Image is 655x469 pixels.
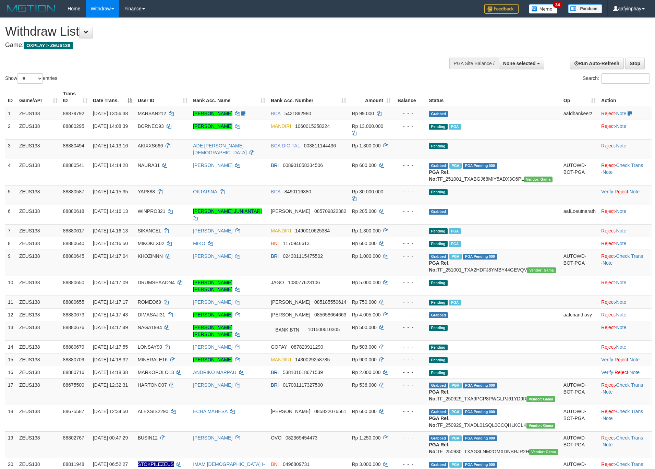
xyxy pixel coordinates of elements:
th: User ID: activate to sort column ascending [135,87,191,107]
td: ZEUS138 [16,321,60,340]
td: 4 [5,159,16,185]
span: [DATE] 14:17:09 [93,280,128,285]
span: Rp 600.000 [352,241,376,246]
a: [PERSON_NAME] [193,111,232,116]
span: BCA DIGITAL [271,143,300,148]
div: - - - [396,311,424,318]
td: ZEUS138 [16,366,60,378]
a: Note [616,325,627,330]
img: MOTION_logo.png [5,3,57,14]
span: PGA Pending [463,254,497,260]
th: Game/API: activate to sort column ascending [16,87,60,107]
span: Rp 1.000.000 [352,253,380,259]
th: Date Trans.: activate to sort column descending [90,87,135,107]
span: MARSAN212 [138,111,166,116]
span: Grabbed [429,111,448,117]
td: ZEUS138 [16,224,60,237]
a: Reject [615,370,628,375]
td: 1 [5,107,16,120]
span: Pending [429,228,447,234]
span: 88880716 [63,370,84,375]
span: [DATE] 12:32:31 [93,382,128,388]
a: Reject [601,325,615,330]
a: Check Trans [616,409,643,414]
a: Reject [601,123,615,129]
td: · [598,321,652,340]
td: · [598,205,652,224]
a: Note [630,357,640,362]
a: Note [603,442,613,447]
span: 88880640 [63,241,84,246]
a: Check Trans [616,435,643,441]
a: Reject [601,163,615,168]
td: 13 [5,321,16,340]
a: Reject [601,344,615,350]
span: 88880673 [63,312,84,317]
a: Note [616,344,627,350]
button: None selected [499,58,544,69]
td: 17 [5,378,16,405]
td: 3 [5,139,16,159]
span: [DATE] 14:14:28 [93,163,128,168]
span: Rp 900.000 [352,357,376,362]
a: Note [616,280,627,285]
span: ROMEO69 [138,299,161,305]
a: [PERSON_NAME] [193,382,232,388]
td: · [598,276,652,296]
span: MANDIRI [271,357,291,362]
span: DRUMSEAAON4 [138,280,175,285]
span: BNI [271,241,279,246]
div: - - - [396,369,424,376]
span: WINPRO321 [138,208,166,214]
td: TF_251001_TXA2HDFJ8YMBY44GEVQV [426,250,560,276]
a: Reject [601,312,615,317]
div: - - - [396,208,424,215]
a: [PERSON_NAME] [193,228,232,233]
div: PGA Site Balance / [449,58,499,69]
td: 16 [5,366,16,378]
div: - - - [396,324,424,331]
span: [DATE] 14:17:17 [93,299,128,305]
span: Marked by aafsolysreylen [449,124,461,130]
th: Balance [393,87,426,107]
a: [PERSON_NAME] [193,312,232,317]
a: Note [603,389,613,395]
span: Marked by aafsolysreylen [449,228,461,234]
a: Stop [625,58,645,69]
div: - - - [396,279,424,286]
span: 88880709 [63,357,84,362]
td: ZEUS138 [16,353,60,366]
span: Copy 1170946613 to clipboard [283,241,310,246]
span: SIKANCEL [138,228,161,233]
span: Copy 1490010625384 to clipboard [295,228,330,233]
span: 88880587 [63,189,84,194]
a: Check Trans [616,163,643,168]
a: [PERSON_NAME] [193,163,232,168]
span: Rp 99.000 [352,111,374,116]
span: [DATE] 14:17:43 [93,312,128,317]
span: [PERSON_NAME] [271,312,310,317]
span: BANK BTN [271,324,304,336]
div: - - - [396,240,424,247]
a: Check Trans [616,461,643,467]
span: MIKOKLX02 [138,241,165,246]
span: Rp 13.000.000 [352,123,383,129]
a: Reject [601,228,615,233]
span: 34 [553,2,562,8]
b: PGA Ref. No: [429,260,449,273]
span: Rp 503.000 [352,344,376,350]
span: MARKOPOLO13 [138,370,174,375]
div: - - - [396,162,424,169]
span: 88880650 [63,280,84,285]
span: None selected [503,61,536,66]
span: BORNEO93 [138,123,164,129]
span: LONSAY90 [138,344,162,350]
a: [PERSON_NAME] [193,253,232,259]
a: Note [616,299,627,305]
th: Action [598,87,652,107]
span: Copy 087820911290 to clipboard [291,344,323,350]
a: [PERSON_NAME] JUNIANTARI [193,208,262,214]
a: Note [630,370,640,375]
span: Copy 1060015258224 to clipboard [295,123,330,129]
span: Rp 205.000 [352,208,376,214]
